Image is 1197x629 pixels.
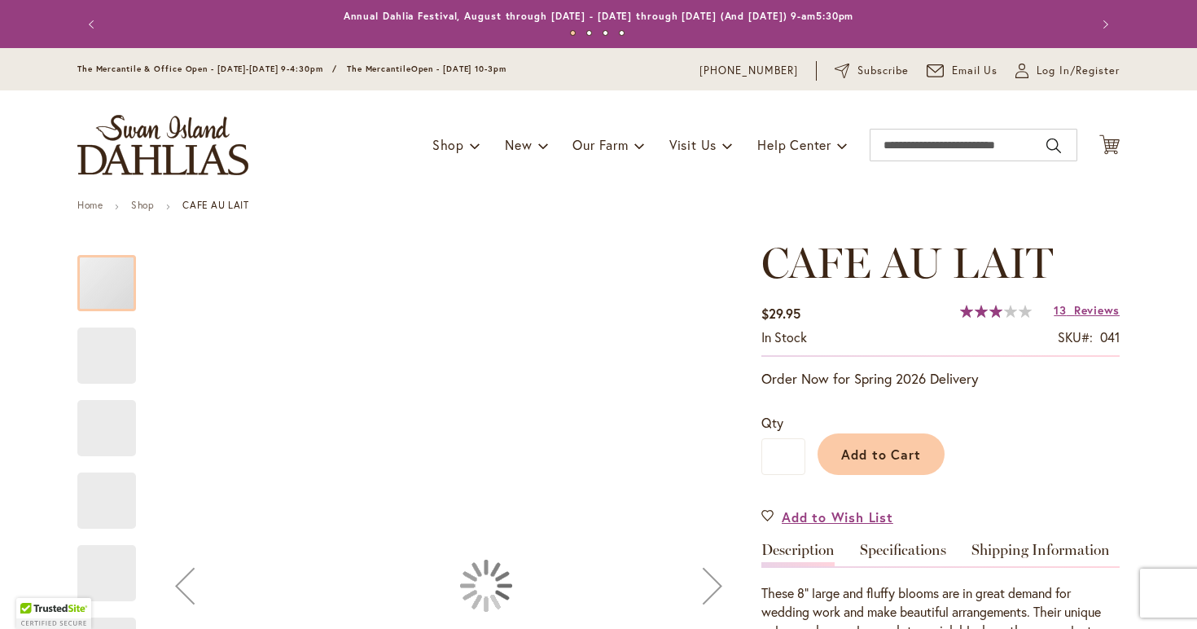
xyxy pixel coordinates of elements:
[860,543,946,566] a: Specifications
[77,384,152,456] div: Café Au Lait
[77,115,248,175] a: store logo
[835,63,909,79] a: Subscribe
[77,456,152,529] div: Café Au Lait
[960,305,1032,318] div: 60%
[432,136,464,153] span: Shop
[1100,328,1120,347] div: 041
[505,136,532,153] span: New
[757,136,831,153] span: Help Center
[1074,302,1120,318] span: Reviews
[586,30,592,36] button: 2 of 4
[131,199,154,211] a: Shop
[570,30,576,36] button: 1 of 4
[1054,302,1066,318] span: 13
[782,508,893,526] span: Add to Wish List
[619,30,625,36] button: 4 of 4
[818,433,945,475] button: Add to Cart
[669,136,717,153] span: Visit Us
[761,369,1120,389] p: Order Now for Spring 2026 Delivery
[1054,302,1120,318] a: 13 Reviews
[77,311,152,384] div: Café Au Lait
[77,529,152,601] div: Café Au Lait
[1015,63,1120,79] a: Log In/Register
[411,64,506,74] span: Open - [DATE] 10-3pm
[761,305,800,322] span: $29.95
[182,199,248,211] strong: CAFE AU LAIT
[77,8,110,41] button: Previous
[761,508,893,526] a: Add to Wish List
[841,446,922,463] span: Add to Cart
[1058,328,1093,345] strong: SKU
[761,414,783,431] span: Qty
[603,30,608,36] button: 3 of 4
[761,543,835,566] a: Description
[761,328,807,345] span: In stock
[344,10,854,22] a: Annual Dahlia Festival, August through [DATE] - [DATE] through [DATE] (And [DATE]) 9-am5:30pm
[761,237,1053,288] span: CAFE AU LAIT
[927,63,998,79] a: Email Us
[857,63,909,79] span: Subscribe
[761,328,807,347] div: Availability
[12,571,58,617] iframe: Launch Accessibility Center
[77,64,411,74] span: The Mercantile & Office Open - [DATE]-[DATE] 9-4:30pm / The Mercantile
[77,239,152,311] div: Café Au Lait
[699,63,798,79] a: [PHONE_NUMBER]
[572,136,628,153] span: Our Farm
[971,543,1110,566] a: Shipping Information
[1037,63,1120,79] span: Log In/Register
[1087,8,1120,41] button: Next
[952,63,998,79] span: Email Us
[77,199,103,211] a: Home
